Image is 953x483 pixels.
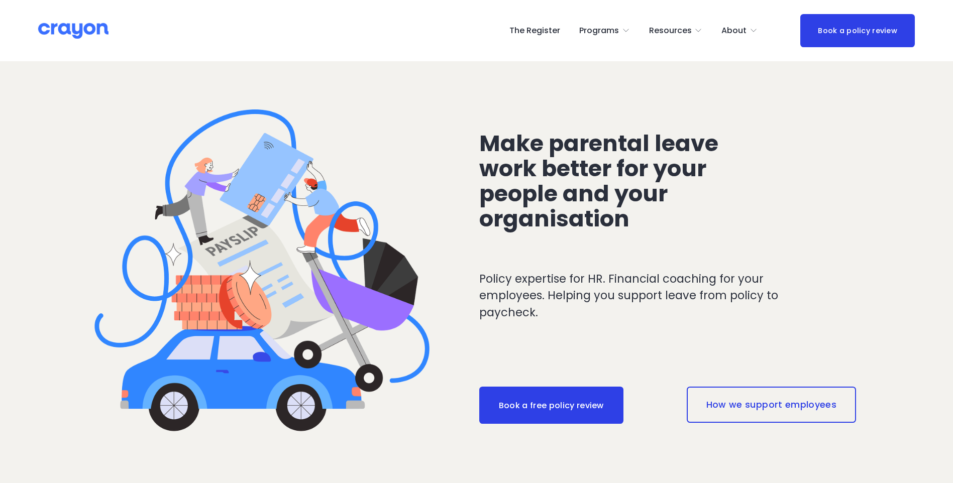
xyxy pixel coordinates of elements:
span: Make parental leave work better for your people and your organisation [479,128,723,234]
img: Crayon [38,22,109,40]
span: Resources [649,24,692,38]
span: Programs [579,24,619,38]
a: Book a free policy review [479,387,623,424]
a: folder dropdown [649,23,703,39]
a: folder dropdown [721,23,758,39]
a: How we support employees [687,387,856,423]
a: Book a policy review [800,14,915,47]
a: folder dropdown [579,23,630,39]
span: About [721,24,747,38]
p: Policy expertise for HR. Financial coaching for your employees. Helping you support leave from po... [479,271,819,321]
a: The Register [509,23,560,39]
